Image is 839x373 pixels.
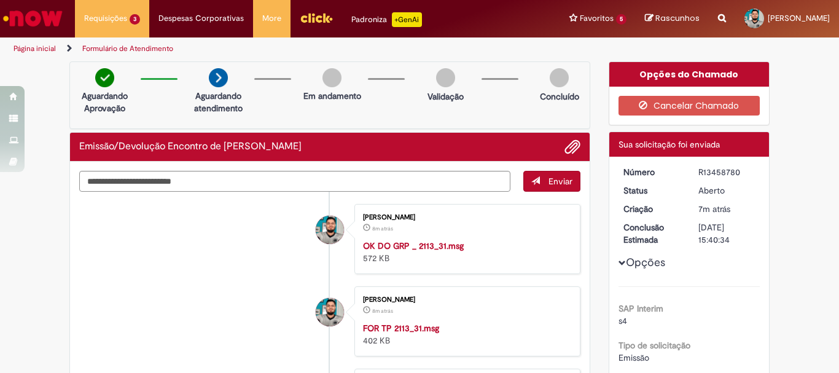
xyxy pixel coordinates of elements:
span: Favoritos [580,12,614,25]
a: Página inicial [14,44,56,53]
button: Adicionar anexos [564,139,580,155]
span: 8m atrás [372,307,393,315]
span: Despesas Corporativas [158,12,244,25]
div: 28/08/2025 15:40:30 [698,203,755,215]
div: R13458780 [698,166,755,178]
b: Tipo de solicitação [619,340,690,351]
dt: Número [614,166,690,178]
span: Requisições [84,12,127,25]
button: Cancelar Chamado [619,96,760,116]
img: click_logo_yellow_360x200.png [300,9,333,27]
time: 28/08/2025 15:40:05 [372,225,393,232]
div: [PERSON_NAME] [363,296,568,304]
textarea: Digite sua mensagem aqui... [79,171,510,192]
div: [PERSON_NAME] [363,214,568,221]
time: 28/08/2025 15:40:04 [372,307,393,315]
b: SAP Interim [619,303,663,314]
div: 402 KB [363,322,568,347]
p: +GenAi [392,12,422,27]
img: img-circle-grey.png [436,68,455,87]
a: FOR TP 2113_31.msg [363,323,439,334]
a: OK DO GRP _ 2113_31.msg [363,240,464,251]
span: s4 [619,315,627,326]
p: Validação [427,90,464,103]
h2: Emissão/Devolução Encontro de Contas Fornecedor Histórico de tíquete [79,141,302,152]
dt: Criação [614,203,690,215]
img: img-circle-grey.png [550,68,569,87]
div: Aberto [698,184,755,197]
dt: Conclusão Estimada [614,221,690,246]
div: Daniel Gigot De Sousa [316,298,344,326]
div: [DATE] 15:40:34 [698,221,755,246]
button: Enviar [523,171,580,192]
div: Padroniza [351,12,422,27]
span: 7m atrás [698,203,730,214]
div: Opções do Chamado [609,62,770,87]
span: Rascunhos [655,12,700,24]
a: Formulário de Atendimento [82,44,173,53]
dt: Status [614,184,690,197]
span: 8m atrás [372,225,393,232]
span: 3 [130,14,140,25]
img: arrow-next.png [209,68,228,87]
a: Rascunhos [645,13,700,25]
time: 28/08/2025 15:40:30 [698,203,730,214]
p: Aguardando atendimento [189,90,248,114]
span: [PERSON_NAME] [768,13,830,23]
span: Sua solicitação foi enviada [619,139,720,150]
p: Aguardando Aprovação [75,90,135,114]
img: ServiceNow [1,6,64,31]
div: Daniel Gigot De Sousa [316,216,344,244]
span: 5 [616,14,626,25]
p: Em andamento [303,90,361,102]
ul: Trilhas de página [9,37,550,60]
span: Emissão [619,352,649,363]
div: 572 KB [363,240,568,264]
img: check-circle-green.png [95,68,114,87]
span: Enviar [548,176,572,187]
span: More [262,12,281,25]
p: Concluído [540,90,579,103]
img: img-circle-grey.png [322,68,341,87]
